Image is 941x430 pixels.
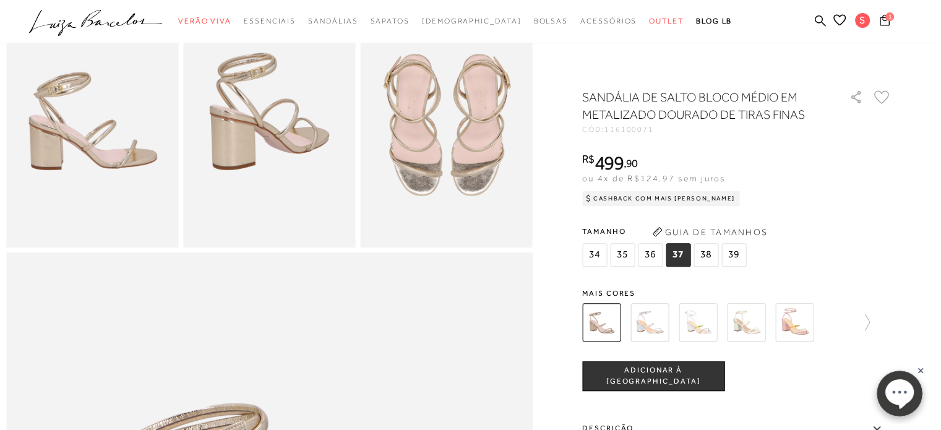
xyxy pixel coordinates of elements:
span: Sandálias [308,17,358,25]
span: 36 [638,243,663,267]
span: Outlet [649,17,684,25]
i: , [624,158,638,169]
a: noSubCategoriesText [422,10,522,33]
div: CÓD: [582,126,830,133]
img: SANDÁLIA DE SALTO BLOCO MÉDIO EM METALIZADO DOURADO DE TIRAS FINAS [582,303,621,342]
span: BLOG LB [696,17,732,25]
span: Essenciais [244,17,296,25]
span: Tamanho [582,222,749,241]
button: S [849,12,876,32]
img: SANDÁLIA DE SALTO BLOCO MÉDIO EM METALIZADO PRATA DE TIRAS FINAS [630,303,669,342]
span: 499 [595,152,624,174]
span: [DEMOGRAPHIC_DATA] [422,17,522,25]
img: SANDÁLIA DE SALTO MÉDIO EM METALIZADO PRATA MULTICOR [679,303,717,342]
span: 35 [610,243,635,267]
span: 90 [626,157,638,170]
span: Sapatos [370,17,409,25]
a: categoryNavScreenReaderText [244,10,296,33]
span: Acessórios [580,17,637,25]
button: 1 [876,14,893,30]
a: categoryNavScreenReaderText [533,10,568,33]
a: categoryNavScreenReaderText [178,10,231,33]
a: categoryNavScreenReaderText [308,10,358,33]
span: 38 [694,243,718,267]
span: ADICIONAR À [GEOGRAPHIC_DATA] [583,365,724,387]
a: categoryNavScreenReaderText [649,10,684,33]
span: S [855,13,870,28]
button: Guia de Tamanhos [648,222,771,242]
h1: SANDÁLIA DE SALTO BLOCO MÉDIO EM METALIZADO DOURADO DE TIRAS FINAS [582,88,814,123]
span: 1 [885,12,894,21]
span: Mais cores [582,290,892,297]
span: 37 [666,243,690,267]
span: Bolsas [533,17,568,25]
span: 39 [721,243,746,267]
i: R$ [582,153,595,165]
span: 116100071 [604,125,654,134]
a: categoryNavScreenReaderText [370,10,409,33]
a: BLOG LB [696,10,732,33]
div: Cashback com Mais [PERSON_NAME] [582,191,740,206]
span: Verão Viva [178,17,231,25]
img: SANDÁLIA DE SALTO MÉDIO EM VERNIZ OFF WHITE [727,303,765,342]
span: 34 [582,243,607,267]
a: categoryNavScreenReaderText [580,10,637,33]
span: ou 4x de R$124,97 sem juros [582,173,725,183]
img: SANDÁLIA SALTO MÉDIO ROSÉ [775,303,814,342]
button: ADICIONAR À [GEOGRAPHIC_DATA] [582,361,724,391]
